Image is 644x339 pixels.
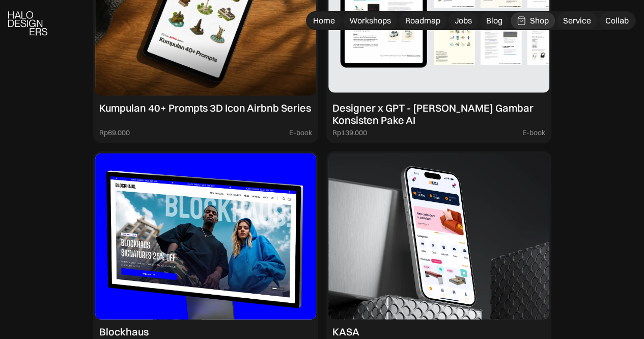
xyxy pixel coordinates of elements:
div: Rp69.000 [99,128,130,137]
a: Workshops [343,12,397,29]
div: Jobs [455,15,472,26]
div: Rp139.000 [332,128,367,137]
div: Blockhaus [99,326,149,338]
a: Blog [480,12,509,29]
a: Jobs [449,12,478,29]
div: E-book [289,128,312,137]
div: Collab [605,15,629,26]
div: Service [563,15,591,26]
div: KASA [332,326,359,338]
div: Roadmap [405,15,440,26]
div: Kumpulan 40+ Prompts 3D Icon Airbnb Series [99,102,311,114]
a: Home [307,12,341,29]
div: Workshops [349,15,391,26]
div: Designer x GPT - [PERSON_NAME] Gambar Konsisten Pake AI [332,102,545,126]
a: Shop [511,12,555,29]
div: Shop [530,15,549,26]
a: Collab [599,12,635,29]
a: Service [557,12,597,29]
a: Roadmap [399,12,446,29]
div: Blog [486,15,502,26]
div: E-book [522,128,545,137]
div: Home [313,15,335,26]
